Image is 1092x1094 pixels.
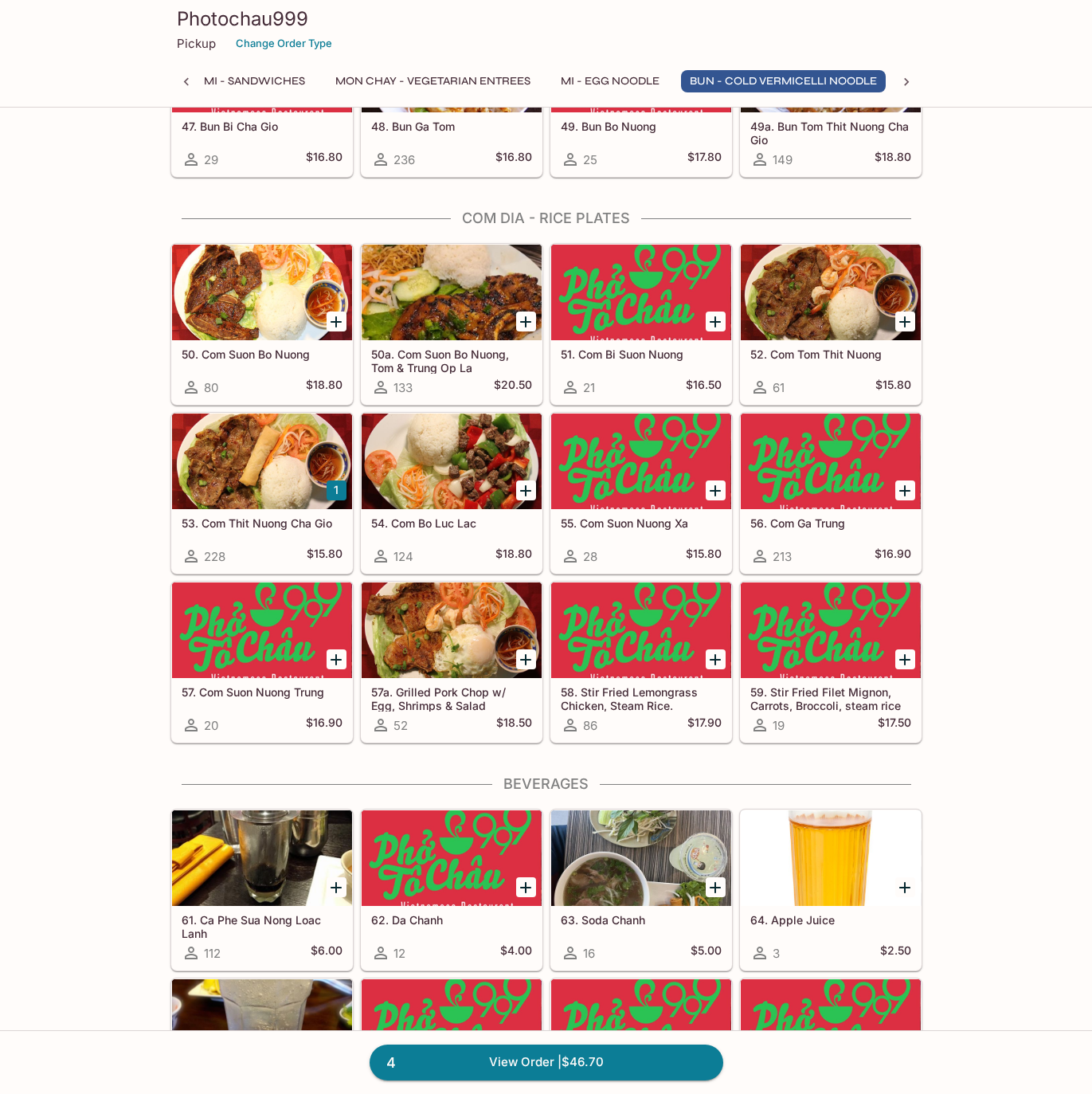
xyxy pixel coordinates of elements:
[550,582,732,743] a: 58. Stir Fried Lemongrass Chicken, Steam Rice.86$17.90
[361,244,542,405] a: 50a. Com Suon Bo Nuong, Tom & Trung Op La133$20.50
[550,810,732,970] a: 63. Soda Chanh16$5.00
[306,716,342,735] h5: $16.90
[741,979,921,1075] div: 68. Nuoc Ngot
[516,312,536,331] button: Add 50a. Com Suon Bo Nuong, Tom & Trung Op La
[204,549,225,564] span: 228
[740,413,922,574] a: 56. Com Ga Trung213$16.90
[583,380,595,395] span: 21
[551,810,731,906] div: 63. Soda Chanh
[495,547,532,566] h5: $18.80
[551,582,731,678] div: 58. Stir Fried Lemongrass Chicken, Steam Rice.
[741,414,921,509] div: 56. Com Ga Trung
[393,946,405,961] span: 12
[393,549,413,564] span: 124
[172,582,352,678] div: 57. Com Suon Nuong Trung
[361,810,542,970] a: 62. Da Chanh12$4.00
[741,245,921,340] div: 52. Com Tom Thit Nuong
[371,913,532,927] h5: 62. Da Chanh
[895,649,915,669] button: Add 59. Stir Fried Filet Mignon, Carrots, Broccoli, steam rice
[177,36,216,51] p: Pickup
[371,120,532,133] h5: 48. Bun Ga Tom
[495,150,532,169] h5: $16.80
[229,31,339,56] button: Change Order Type
[496,716,532,735] h5: $18.50
[741,17,921,112] div: 49a. Bun Tom Thit Nuong Cha Gio
[172,810,352,906] div: 61. Ca Phe Sua Nong Loac Lanh
[583,152,597,167] span: 25
[583,549,597,564] span: 28
[170,210,922,227] h4: Com Dia - Rice Plates
[681,70,886,92] button: Bun - Cold Vermicelli Noodle
[750,913,911,927] h5: 64. Apple Juice
[551,17,731,112] div: 49. Bun Bo Nuong
[687,716,722,735] h5: $17.90
[686,378,722,397] h5: $16.50
[370,1045,723,1080] a: 4View Order |$46.70
[362,979,542,1075] div: 66. Hot Tea
[706,312,726,331] button: Add 51. Com Bi Suon Nuong
[182,913,342,939] h5: 61. Ca Phe Sua Nong Loac Lanh
[551,414,731,509] div: 55. Com Suon Nuong Xa
[773,946,780,961] span: 3
[494,378,532,397] h5: $20.50
[878,716,911,735] h5: $17.50
[687,150,722,169] h5: $17.80
[773,152,793,167] span: 149
[393,718,408,733] span: 52
[172,414,352,509] div: 53. Com Thit Nuong Cha Gio
[550,244,732,405] a: 51. Com Bi Suon Nuong21$16.50
[171,244,353,405] a: 50. Com Suon Bo Nuong80$18.80
[361,413,542,574] a: 54. Com Bo Luc Lac124$18.80
[171,582,353,743] a: 57. Com Suon Nuong Trung20$16.90
[583,718,597,733] span: 86
[204,152,218,167] span: 29
[361,582,542,743] a: 57a. Grilled Pork Chop w/ Egg, Shrimps & Salad52$18.50
[773,380,785,395] span: 61
[561,516,722,530] h5: 55. Com Suon Nuong Xa
[741,810,921,906] div: 64. Apple Juice
[741,582,921,678] div: 59. Stir Fried Filet Mignon, Carrots, Broccoli, steam rice
[551,245,731,340] div: 51. Com Bi Suon Nuong
[172,17,352,112] div: 47. Bun Bi Cha Gio
[686,547,722,566] h5: $15.80
[182,347,342,361] h5: 50. Com Suon Bo Nuong
[327,649,346,669] button: Add 57. Com Suon Nuong Trung
[204,946,221,961] span: 112
[306,150,342,169] h5: $16.80
[740,582,922,743] a: 59. Stir Fried Filet Mignon, Carrots, Broccoli, steam rice19$17.50
[773,549,792,564] span: 213
[552,70,668,92] button: Mi - Egg Noodle
[706,877,726,897] button: Add 63. Soda Chanh
[551,979,731,1075] div: 67. Sua Dau Nanh
[393,152,415,167] span: 236
[750,347,911,361] h5: 52. Com Tom Thit Nuong
[393,380,413,395] span: 133
[307,547,342,566] h5: $15.80
[171,810,353,970] a: 61. Ca Phe Sua Nong Loac Lanh112$6.00
[706,649,726,669] button: Add 58. Stir Fried Lemongrass Chicken, Steam Rice.
[362,245,542,340] div: 50a. Com Suon Bo Nuong, Tom & Trung Op La
[327,70,539,92] button: Mon Chay - Vegetarian Entrees
[750,685,911,712] h5: 59. Stir Fried Filet Mignon, Carrots, Broccoli, steam rice
[172,979,352,1075] div: 65. Soda Xi Muoi
[182,516,342,530] h5: 53. Com Thit Nuong Cha Gio
[561,913,722,927] h5: 63. Soda Chanh
[327,480,346,500] button: Add 53. Com Thit Nuong Cha Gio
[362,810,542,906] div: 62. Da Chanh
[204,718,218,733] span: 20
[773,718,785,733] span: 19
[327,312,346,331] button: Add 50. Com Suon Bo Nuong
[516,480,536,500] button: Add 54. Com Bo Luc Lac
[182,120,342,133] h5: 47. Bun Bi Cha Gio
[516,649,536,669] button: Add 57a. Grilled Pork Chop w/ Egg, Shrimps & Salad
[895,480,915,500] button: Add 56. Com Ga Trung
[362,582,542,678] div: 57a. Grilled Pork Chop w/ Egg, Shrimps & Salad
[750,120,911,146] h5: 49a. Bun Tom Thit Nuong Cha Gio
[161,70,314,92] button: Banh Mi - Sandwiches
[740,810,922,970] a: 64. Apple Juice3$2.50
[895,312,915,331] button: Add 52. Com Tom Thit Nuong
[371,516,532,530] h5: 54. Com Bo Luc Lac
[875,378,911,397] h5: $15.80
[371,347,532,374] h5: 50a. Com Suon Bo Nuong, Tom & Trung Op La
[561,347,722,361] h5: 51. Com Bi Suon Nuong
